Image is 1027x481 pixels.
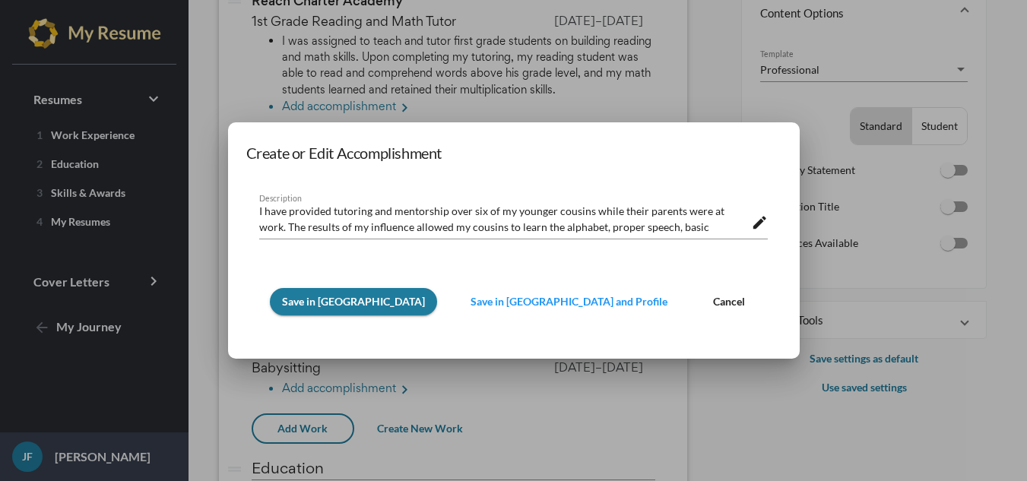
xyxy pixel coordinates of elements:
[270,288,437,315] button: Save in [GEOGRAPHIC_DATA]
[282,295,425,308] span: Save in [GEOGRAPHIC_DATA]
[751,214,768,232] mat-icon: edit
[458,288,680,315] button: Save in [GEOGRAPHIC_DATA] and Profile
[701,288,757,315] button: Cancel
[471,295,667,308] span: Save in [GEOGRAPHIC_DATA] and Profile
[246,141,760,165] h1: Create or Edit Accomplishment
[713,295,745,308] span: Cancel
